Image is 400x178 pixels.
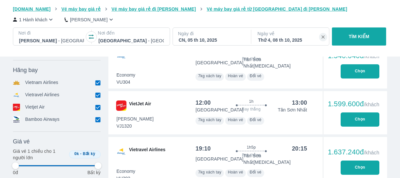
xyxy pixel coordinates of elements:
[116,72,135,78] span: Economy
[364,102,379,107] span: /khách
[244,152,307,165] p: Tân Sơn Nhất [MEDICAL_DATA]
[278,107,307,113] p: Tân Sơn Nhất
[195,99,211,107] div: 12:00
[116,123,154,129] span: VJ1320
[228,74,243,78] span: Hoàn vé
[341,64,379,79] button: Chọn
[195,107,243,113] p: [GEOGRAPHIC_DATA]
[341,161,379,175] button: Chọn
[87,169,101,176] p: Bất kỳ
[178,30,245,37] p: Ngày đi
[250,170,262,174] span: Đổi vé
[198,74,221,78] span: 7kg xách tay
[207,6,347,12] span: Vé máy bay giá rẻ từ [GEOGRAPHIC_DATA] đi [PERSON_NAME]
[129,146,165,157] span: Vietravel Airlines
[13,16,54,23] button: 1 Hành khách
[65,16,115,23] button: [PERSON_NAME]
[25,116,59,123] p: Bamboo Airways
[116,146,126,157] img: VU
[13,169,18,176] p: 0đ
[244,56,307,69] p: Tân Sơn Nhất [MEDICAL_DATA]
[75,152,79,156] span: 0k
[228,170,243,174] span: Hoàn vé
[116,168,135,174] span: Economy
[13,6,51,12] span: [DOMAIN_NAME]
[332,27,386,46] button: TÌM KIẾM
[250,74,262,78] span: Đổi vé
[18,30,85,36] p: Nơi đi
[13,138,30,145] span: Giá vé
[257,30,324,37] p: Ngày về
[13,148,66,161] p: Giá vé 1 chiều cho 1 người lớn
[83,152,95,156] span: Bất kỳ
[13,66,38,74] span: Hãng bay
[116,116,154,122] span: [PERSON_NAME]
[112,6,196,12] span: Vé máy bay giá rẻ đi [PERSON_NAME]
[25,91,59,99] p: Vietravel Airlines
[129,100,151,111] span: VietJet Air
[249,99,254,104] span: 1h
[98,30,164,36] p: Nơi đến
[70,16,108,23] p: [PERSON_NAME]
[328,148,379,156] div: 1.637.240đ
[19,16,47,23] p: 1 Hành khách
[250,118,262,122] span: Đổi vé
[247,145,256,150] span: 1h5p
[364,150,379,155] span: /khách
[116,100,126,111] img: VJ
[13,6,387,12] nav: breadcrumb
[179,37,244,43] div: CN, 05 th 10, 2025
[292,99,307,107] div: 13:00
[258,37,323,43] div: Thứ 4, 08 th 10, 2025
[198,118,221,122] span: 7kg xách tay
[349,33,369,40] p: TÌM KIẾM
[80,152,82,156] span: -
[328,100,379,108] div: 1.599.600đ
[292,145,307,152] div: 20:15
[228,118,243,122] span: Hoàn vé
[61,6,101,12] span: Vé máy bay giá rẻ
[195,156,243,162] p: [GEOGRAPHIC_DATA]
[25,79,58,86] p: Vietnam Airlines
[116,79,135,85] span: VU304
[25,104,45,111] p: Vietjet Air
[341,112,379,127] button: Chọn
[195,145,211,152] div: 19:10
[195,59,243,66] p: [GEOGRAPHIC_DATA]
[198,170,221,174] span: 7kg xách tay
